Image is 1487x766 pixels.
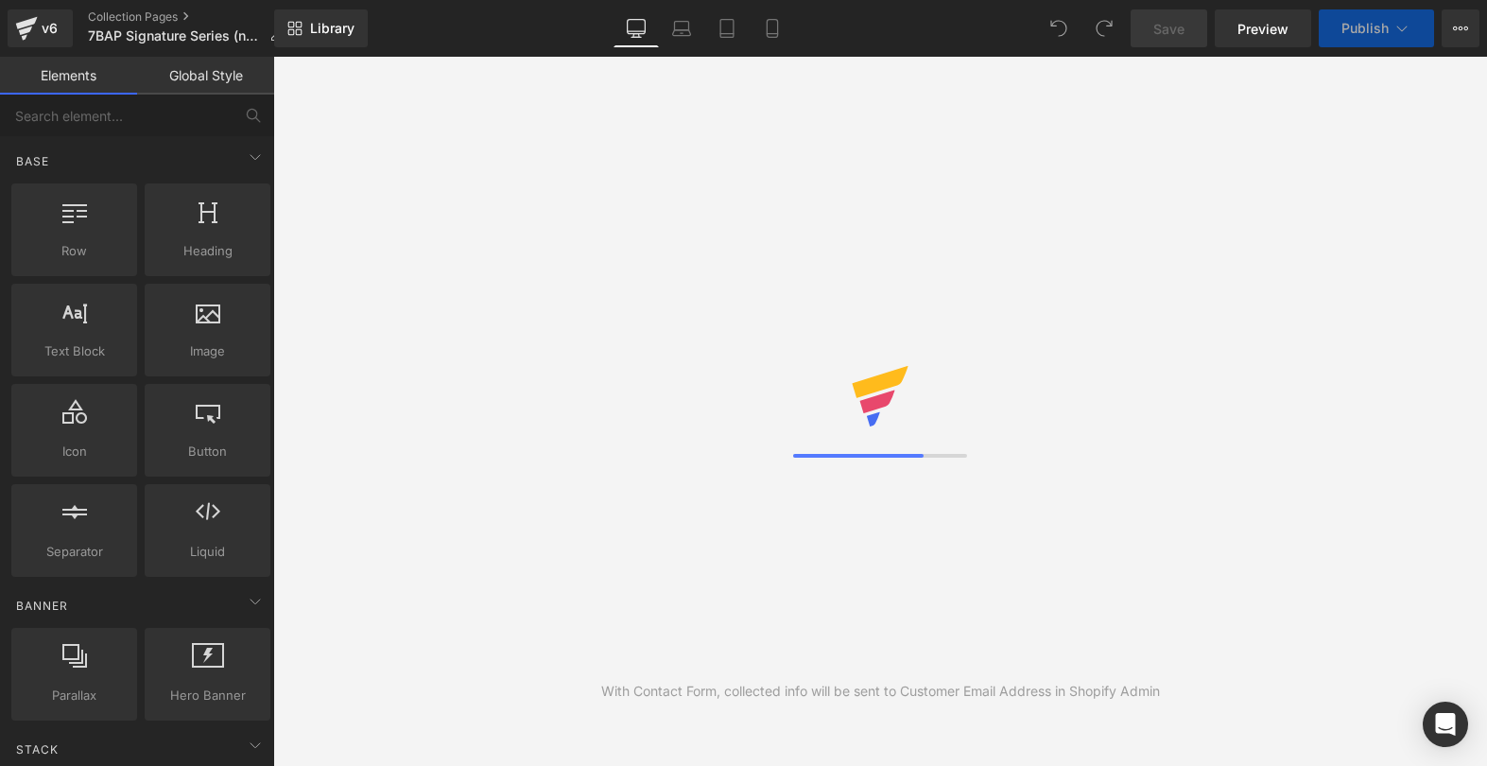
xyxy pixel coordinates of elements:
a: Tablet [704,9,750,47]
span: Library [310,20,354,37]
span: Stack [14,740,61,758]
span: 7BAP Signature Series (new) [88,28,262,44]
a: Laptop [659,9,704,47]
a: Desktop [614,9,659,47]
span: Heading [150,241,265,261]
div: Open Intercom Messenger [1423,702,1468,747]
span: Publish [1341,21,1389,36]
div: With Contact Form, collected info will be sent to Customer Email Address in Shopify Admin [601,681,1160,702]
a: New Library [274,9,368,47]
a: Global Style [137,57,274,95]
span: Banner [14,597,70,615]
button: Undo [1040,9,1078,47]
span: Separator [17,542,131,562]
a: v6 [8,9,73,47]
span: Text Block [17,341,131,361]
a: Collection Pages [88,9,298,25]
span: Image [150,341,265,361]
span: Hero Banner [150,686,265,705]
a: Preview [1215,9,1311,47]
a: Mobile [750,9,795,47]
button: Publish [1319,9,1434,47]
span: Parallax [17,686,131,705]
button: More [1442,9,1479,47]
span: Liquid [150,542,265,562]
span: Preview [1237,19,1288,39]
span: Base [14,152,51,170]
span: Save [1153,19,1184,39]
span: Button [150,442,265,461]
button: Redo [1085,9,1123,47]
span: Icon [17,442,131,461]
div: v6 [38,16,61,41]
span: Row [17,241,131,261]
